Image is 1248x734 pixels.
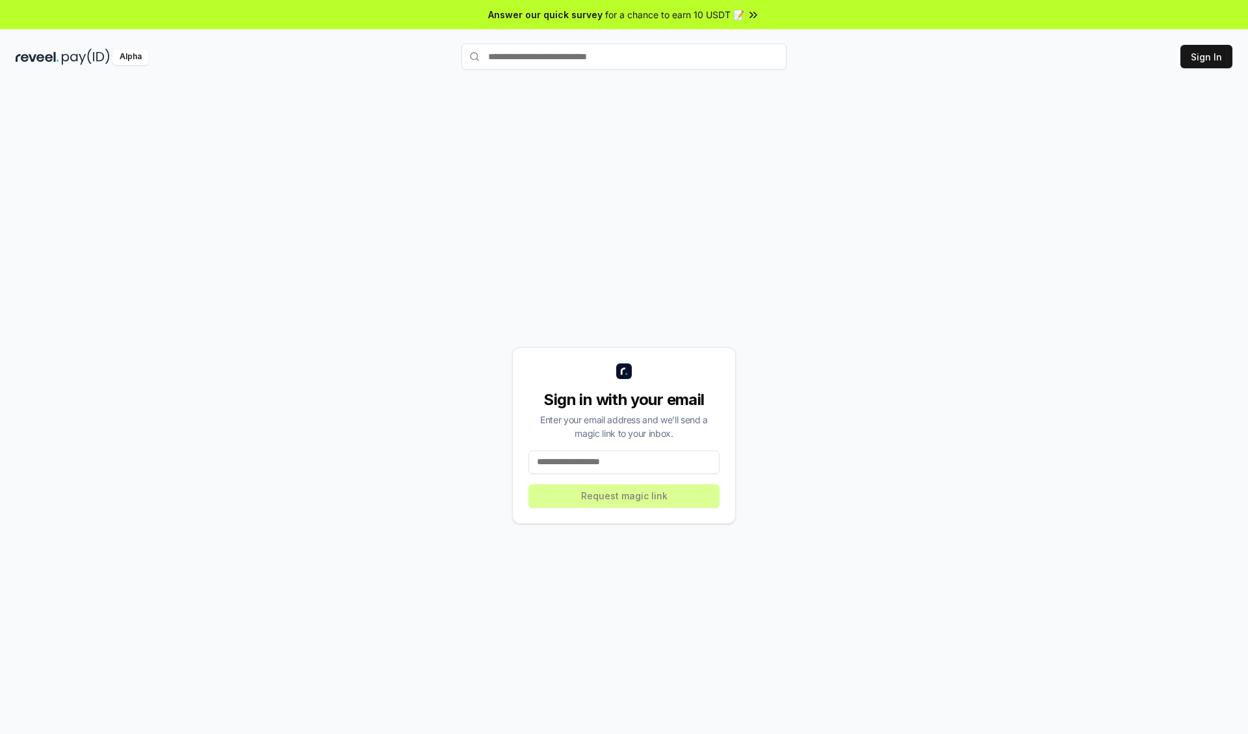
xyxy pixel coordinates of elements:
img: pay_id [62,49,110,65]
img: reveel_dark [16,49,59,65]
div: Enter your email address and we’ll send a magic link to your inbox. [528,413,720,440]
button: Sign In [1180,45,1232,68]
img: logo_small [616,363,632,379]
div: Sign in with your email [528,389,720,410]
div: Alpha [112,49,149,65]
span: for a chance to earn 10 USDT 📝 [605,8,744,21]
span: Answer our quick survey [488,8,603,21]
